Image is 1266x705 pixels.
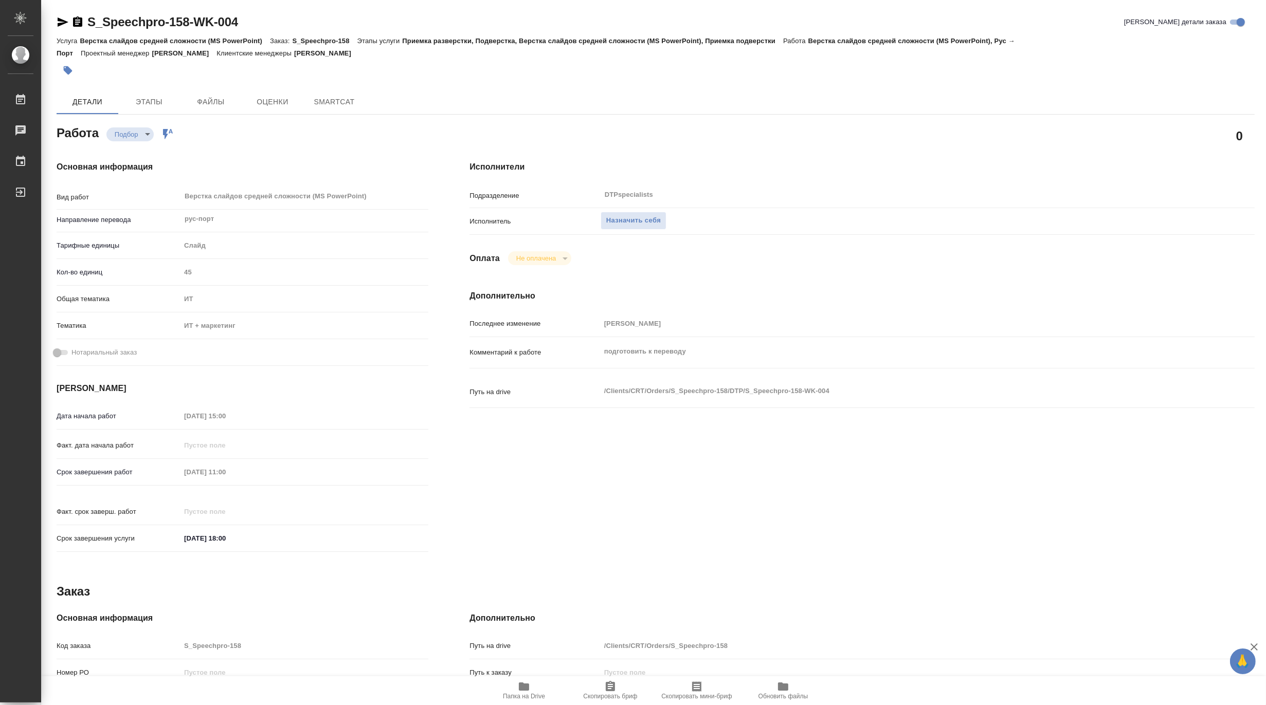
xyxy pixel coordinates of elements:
p: S_Speechpro-158 [292,37,357,45]
p: Комментарий к работе [469,347,600,358]
p: Кол-во единиц [57,267,180,277]
span: Оценки [248,96,297,108]
p: Направление перевода [57,215,180,225]
h2: 0 [1236,127,1243,144]
button: Скопировать ссылку [71,16,84,28]
span: Обновить файлы [758,693,808,700]
button: Добавить тэг [57,59,79,82]
span: [PERSON_NAME] детали заказа [1124,17,1226,27]
p: Код заказа [57,641,180,651]
span: Нотариальный заказ [71,347,137,358]
input: Пустое поле [601,316,1189,331]
input: Пустое поле [180,409,270,423]
span: Скопировать бриф [583,693,637,700]
h4: Дополнительно [469,290,1255,302]
p: Клиентские менеджеры [216,49,294,57]
p: [PERSON_NAME] [294,49,359,57]
button: Скопировать мини-бриф [654,676,740,705]
h4: Основная информация [57,612,428,624]
p: Заказ: [270,37,292,45]
p: Срок завершения работ [57,467,180,477]
a: S_Speechpro-158-WK-004 [87,15,238,29]
p: Верстка слайдов средней сложности (MS PowerPoint) [80,37,270,45]
input: Пустое поле [180,504,270,519]
input: ✎ Введи что-нибудь [180,531,270,546]
input: Пустое поле [180,465,270,479]
p: Путь на drive [469,641,600,651]
button: Скопировать ссылку для ЯМессенджера [57,16,69,28]
h4: Дополнительно [469,612,1255,624]
p: Тарифные единицы [57,240,180,251]
button: Подбор [112,130,141,139]
p: Факт. дата начала работ [57,440,180,451]
span: Папка на Drive [503,693,545,700]
h4: Исполнители [469,161,1255,173]
div: Подбор [508,251,571,265]
p: Общая тематика [57,294,180,304]
span: Скопировать мини-бриф [661,693,732,700]
input: Пустое поле [180,438,270,453]
div: Слайд [180,237,428,254]
p: Услуга [57,37,80,45]
p: Факт. срок заверш. работ [57,507,180,517]
p: Номер РО [57,667,180,678]
p: Приемка разверстки, Подверстка, Верстка слайдов средней сложности (MS PowerPoint), Приемка подвер... [402,37,783,45]
h4: Оплата [469,252,500,265]
p: Тематика [57,321,180,331]
button: Обновить файлы [740,676,826,705]
input: Пустое поле [180,638,428,653]
p: Вид работ [57,192,180,202]
input: Пустое поле [601,638,1189,653]
button: Не оплачена [513,254,559,263]
div: ИТ + маркетинг [180,317,428,335]
p: Этапы услуги [357,37,403,45]
span: Детали [63,96,112,108]
p: Работа [783,37,808,45]
p: Путь на drive [469,387,600,397]
p: [PERSON_NAME] [152,49,216,57]
div: ИТ [180,290,428,308]
textarea: подготовить к переводу [601,343,1189,360]
span: Файлы [186,96,236,108]
button: Скопировать бриф [567,676,654,705]
p: Подразделение [469,191,600,201]
h4: [PERSON_NAME] [57,382,428,395]
p: Последнее изменение [469,319,600,329]
p: Срок завершения услуги [57,533,180,544]
p: Путь к заказу [469,667,600,678]
input: Пустое поле [180,265,428,280]
p: Исполнитель [469,216,600,227]
span: Назначить себя [606,215,661,227]
p: Дата начала работ [57,411,180,421]
h4: Основная информация [57,161,428,173]
textarea: /Clients/CRT/Orders/S_Speechpro-158/DTP/S_Speechpro-158-WK-004 [601,382,1189,400]
button: Папка на Drive [481,676,567,705]
button: 🙏 [1230,648,1256,674]
div: Подбор [106,127,154,141]
h2: Работа [57,123,99,141]
span: SmartCat [310,96,359,108]
span: 🙏 [1234,651,1252,672]
button: Назначить себя [601,212,666,230]
p: Проектный менеджер [81,49,152,57]
h2: Заказ [57,583,90,600]
input: Пустое поле [601,665,1189,680]
span: Этапы [124,96,174,108]
input: Пустое поле [180,665,428,680]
